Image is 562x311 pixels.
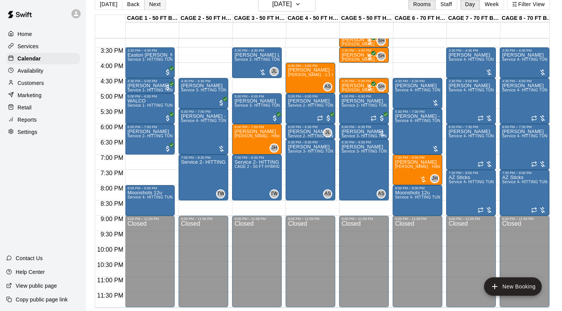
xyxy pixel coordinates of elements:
[95,292,125,299] span: 11:30 PM
[502,217,547,221] div: 9:00 PM – 11:59 PM
[18,55,41,62] p: Calendar
[234,103,330,107] span: Service 3- HITTING TUNNEL RENTAL - 50ft Softball
[380,189,386,199] span: Allie Skaggs
[393,216,442,307] div: 9:00 PM – 11:59 PM: Closed
[432,175,438,182] span: JH
[288,125,333,129] div: 6:00 PM – 6:30 PM
[181,217,226,221] div: 9:00 PM – 11:59 PM
[6,114,80,125] div: Reports
[125,216,175,307] div: 9:00 PM – 11:59 PM: Closed
[126,15,179,22] div: CAGE 1 - 50 FT BASEBALL w/ Auto Feeder
[270,67,279,76] div: Josh Lusby
[323,82,332,91] div: Allie Skaggs
[500,170,549,216] div: 7:30 PM – 9:00 PM: AZ Sticks
[18,42,39,50] p: Services
[125,93,175,124] div: 5:00 PM – 6:00 PM: WALCO
[339,216,389,307] div: 9:00 PM – 11:59 PM: Closed
[95,277,125,283] span: 11:00 PM
[234,221,279,310] div: Closed
[288,140,333,144] div: 6:30 PM – 8:30 PM
[448,134,546,138] span: Service 4- HITTING TUNNEL RENTAL - 70ft Baseball
[99,78,125,85] span: 4:30 PM
[95,262,125,268] span: 10:30 PM
[502,171,547,175] div: 7:30 PM – 9:00 PM
[446,47,496,78] div: 3:30 PM – 4:30 PM: Service 4- HITTING TUNNEL RENTAL - 70ft Baseball
[217,190,224,198] span: TW
[219,189,225,199] span: TJ Wilcoxson
[18,116,37,124] p: Reports
[16,282,57,290] p: View public page
[18,104,32,111] p: Retail
[446,78,496,124] div: 4:30 PM – 6:00 PM: Service 4- HITTING TUNNEL RENTAL - 70ft Baseball
[234,57,331,62] span: Service 2- HITTING TUNNEL RENTAL - 50ft Baseball
[500,15,554,22] div: CAGE 8 - 70 FT BB (w/ pitching mound)
[286,139,335,200] div: 6:30 PM – 8:30 PM: Storm Skaggs
[232,216,282,307] div: 9:00 PM – 11:59 PM: Closed
[127,49,172,52] div: 3:30 PM – 4:30 PM
[478,115,484,121] span: Recurring event
[502,79,547,83] div: 4:30 PM – 6:00 PM
[271,190,278,198] span: TW
[378,190,385,198] span: AS
[99,231,125,238] span: 9:30 PM
[286,216,335,307] div: 9:00 PM – 11:59 PM: Closed
[339,124,389,139] div: 6:00 PM – 6:30 PM: Service 3- HITTING TUNNEL RENTAL - 50ft Softball
[125,185,175,216] div: 8:00 PM – 9:00 PM: Moonshots 12u
[447,15,500,22] div: CAGE 7 - 70 FT BB (w/ pitching mound)
[6,65,80,77] a: Availability
[125,124,175,155] div: 6:00 PM – 7:00 PM: Service 2- HITTING TUNNEL RENTAL - 50ft Baseball
[448,88,546,92] span: Service 4- HITTING TUNNEL RENTAL - 70ft Baseball
[179,216,228,307] div: 9:00 PM – 11:59 PM: Closed
[18,91,42,99] p: Marketing
[234,217,279,221] div: 9:00 PM – 11:59 PM
[99,216,125,222] span: 9:00 PM
[179,155,228,200] div: 7:00 PM – 8:30 PM: Service 2- HITTING TUNNEL RENTAL - 50ft Baseball
[448,171,494,175] div: 7:30 PM – 9:00 PM
[448,57,546,62] span: Service 4- HITTING TUNNEL RENTAL - 70ft Baseball
[288,217,333,221] div: 9:00 PM – 11:59 PM
[378,52,385,60] span: SH
[380,82,386,91] span: Scott Hairston
[341,88,447,92] span: [PERSON_NAME] - 1:1 30 min Baseball Hitting instruction
[326,189,332,199] span: Allie Skaggs
[317,115,323,121] span: Recurring event
[500,78,549,124] div: 4:30 PM – 6:00 PM: Service 4- HITTING TUNNEL RENTAL - 70ft Baseball
[395,88,492,92] span: Service 4- HITTING TUNNEL RENTAL - 70ft Baseball
[325,190,331,198] span: AS
[395,186,440,190] div: 8:00 PM – 9:00 PM
[500,47,549,78] div: 3:30 PM – 4:30 PM: Service 4- HITTING TUNNEL RENTAL - 70ft Baseball
[273,143,279,153] span: John Havird
[232,93,282,124] div: 5:00 PM – 6:00 PM: Nicole Quintero
[446,170,496,216] div: 7:30 PM – 9:00 PM: AZ Sticks
[6,126,80,138] a: Settings
[339,47,389,63] div: 3:30 PM – 4:00 PM: Tanner Thai
[339,93,389,124] div: 5:00 PM – 6:00 PM: Service 2- HITTING TUNNEL RENTAL - 50ft Baseball
[16,268,45,276] p: Help Center
[395,79,440,83] div: 4:30 PM – 5:30 PM
[326,82,332,91] span: Allie Skaggs
[325,129,330,137] span: JL
[531,161,537,167] span: Recurring event
[341,221,387,310] div: Closed
[286,124,335,139] div: 6:00 PM – 6:30 PM: Josh Lesson
[325,114,332,122] span: All customers have paid
[127,88,268,92] span: Service 1- HITTING TUNNEL RENTAL - 50ft Baseball w/ Auto/Manual Feeder
[125,78,175,93] div: 4:30 PM – 5:00 PM: Rebekah Power
[433,174,439,183] span: John Havird
[377,36,386,46] div: Scott Hairston
[127,125,172,129] div: 6:00 PM – 7:00 PM
[270,143,279,153] div: John Havird
[6,41,80,52] div: Services
[6,90,80,101] a: Marketing
[179,109,228,155] div: 5:30 PM – 7:00 PM: Robert Klassen - w/ Hit Trax
[446,124,496,170] div: 6:00 PM – 7:30 PM: Ashleigh Castrichini
[99,185,125,192] span: 8:00 PM
[234,94,279,98] div: 5:00 PM – 6:00 PM
[127,186,172,190] div: 8:00 PM – 9:00 PM
[395,156,440,160] div: 7:00 PM – 8:00 PM
[216,189,225,199] div: TJ Wilcoxson
[430,174,439,183] div: John Havird
[6,102,80,113] a: Retail
[233,15,286,22] div: CAGE 3 - 50 FT HYBRID BB/SB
